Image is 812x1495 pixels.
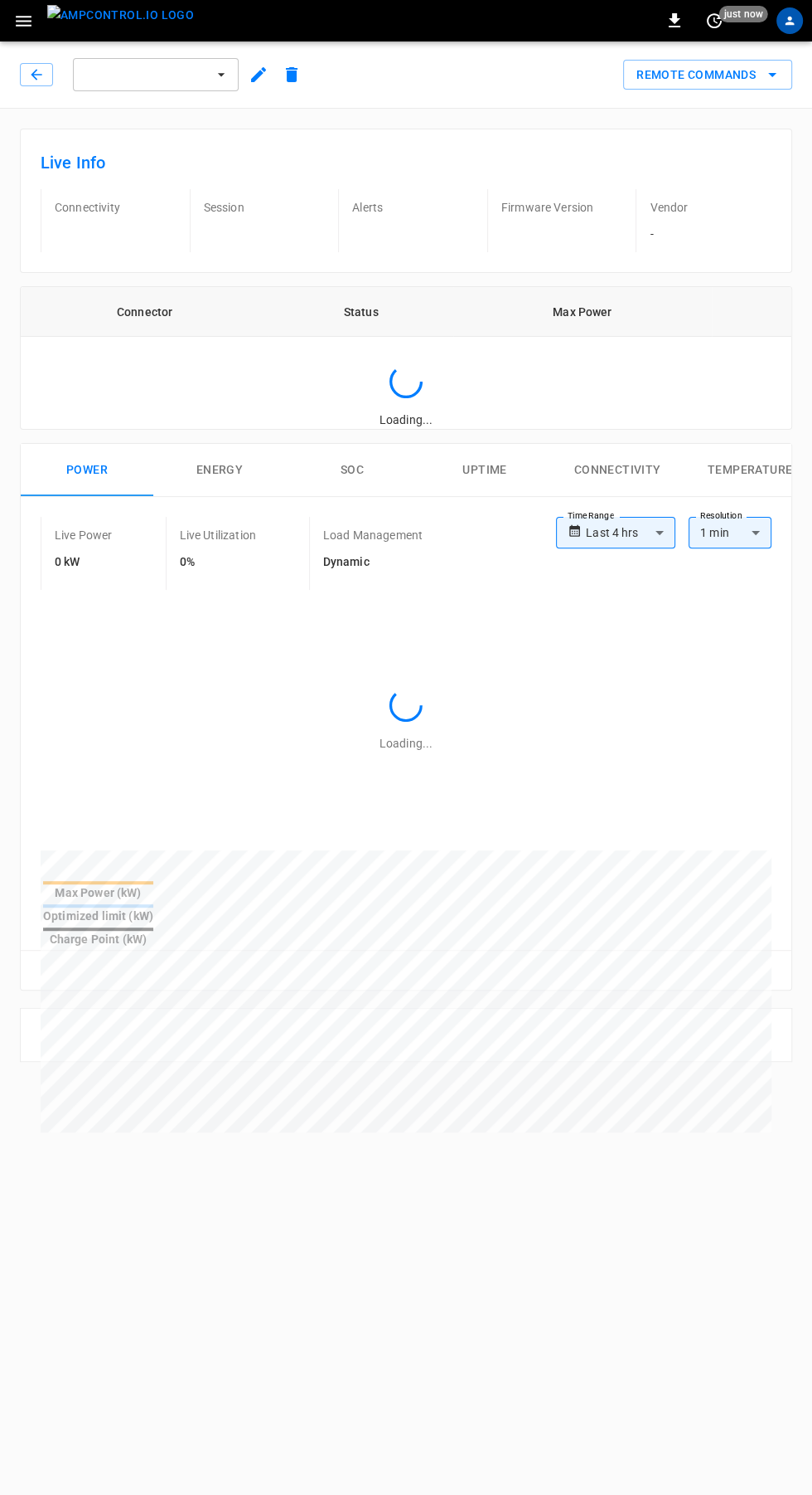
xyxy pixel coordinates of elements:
[689,517,771,548] div: 1 min
[41,149,771,176] h6: Live Info
[418,444,551,497] button: Uptime
[352,199,474,216] p: Alerts
[379,413,433,426] span: Loading...
[180,527,256,543] p: Live Utilization
[551,444,684,497] button: Connectivity
[623,60,792,90] div: remote commands options
[719,6,768,22] span: just now
[776,7,803,34] div: profile-icon
[568,509,614,523] label: Time Range
[55,527,113,543] p: Live Power
[700,509,742,523] label: Resolution
[286,444,418,497] button: SOC
[47,5,194,26] img: ampcontrol.io logo
[323,527,423,543] p: Load Management
[204,199,326,216] p: Session
[323,553,423,572] h6: Dynamic
[55,553,113,572] h6: 0 kW
[268,287,453,337] th: Status
[701,7,727,34] button: set refresh interval
[379,737,433,750] span: Loading...
[21,287,268,337] th: Connector
[623,60,792,90] button: Remote Commands
[586,517,675,548] div: Last 4 hrs
[650,199,771,216] p: Vendor
[501,199,623,216] p: Firmware Version
[453,287,711,337] th: Max Power
[153,444,286,497] button: Energy
[21,287,791,337] table: connector table
[55,199,176,216] p: Connectivity
[180,553,256,572] h6: 0%
[650,226,771,242] p: -
[21,444,153,497] button: Power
